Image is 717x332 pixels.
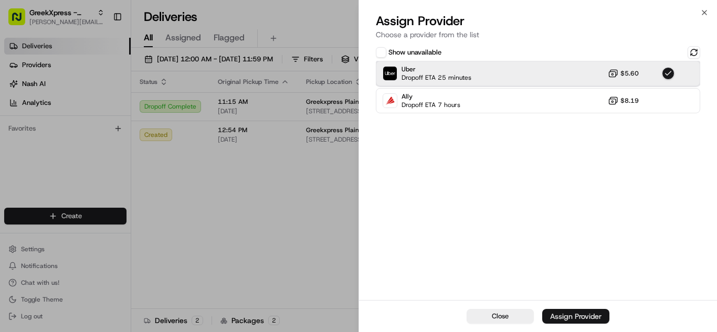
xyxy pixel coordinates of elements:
[10,100,29,119] img: 1736555255976-a54dd68f-1ca7-489b-9aae-adbdc363a1c4
[550,311,602,322] div: Assign Provider
[402,65,471,73] span: Uber
[33,163,77,171] span: Regen Pajulas
[10,207,19,216] div: 📗
[10,10,31,31] img: Nash
[542,309,609,324] button: Assign Provider
[163,134,191,147] button: See all
[27,68,173,79] input: Clear
[376,13,700,29] h2: Assign Provider
[388,48,441,57] label: Show unavailable
[383,94,397,108] img: Ally
[89,207,97,216] div: 💻
[85,163,106,171] span: [DATE]
[104,232,127,240] span: Pylon
[402,73,471,82] span: Dropoff ETA 25 minutes
[178,103,191,116] button: Start new chat
[36,111,133,119] div: We're available if you need us!
[74,231,127,240] a: Powered byPylon
[85,202,173,221] a: 💻API Documentation
[6,202,85,221] a: 📗Knowledge Base
[402,92,460,101] span: Ally
[376,29,700,40] p: Choose a provider from the list
[620,97,639,105] span: $8.19
[10,153,27,169] img: Regen Pajulas
[383,67,397,80] img: Uber
[21,206,80,217] span: Knowledge Base
[10,42,191,59] p: Welcome 👋
[620,69,639,78] span: $5.60
[36,100,172,111] div: Start new chat
[21,163,29,172] img: 1736555255976-a54dd68f-1ca7-489b-9aae-adbdc363a1c4
[608,95,639,106] button: $8.19
[608,68,639,79] button: $5.60
[492,312,509,321] span: Close
[99,206,168,217] span: API Documentation
[402,101,460,109] span: Dropoff ETA 7 hours
[10,136,67,145] div: Past conversations
[467,309,534,324] button: Close
[79,163,82,171] span: •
